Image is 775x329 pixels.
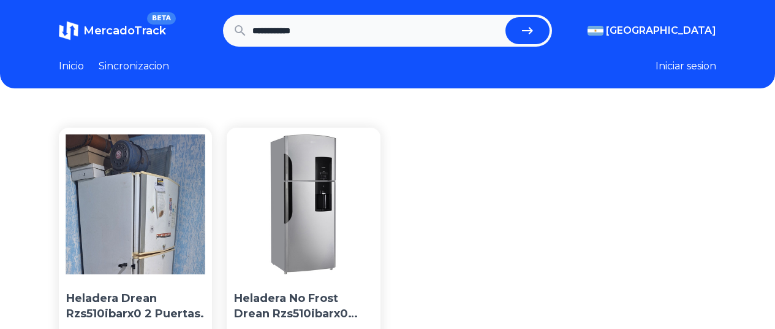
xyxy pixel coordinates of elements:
[99,59,169,74] a: Sincronizacion
[227,128,380,281] img: Heladera No Frost Drean Rzs510ibarx0 539lt Dispenser Display
[656,59,716,74] button: Iniciar sesion
[83,24,166,37] span: MercadoTrack
[59,59,84,74] a: Inicio
[234,291,372,322] p: Heladera No Frost Drean Rzs510ibarx0 539lt Dispenser Display
[59,128,212,281] img: Heladera Drean Rzs510ibarx0 2 Puertas.
[147,12,176,25] span: BETA
[588,26,603,36] img: Argentina
[59,21,78,41] img: MercadoTrack
[66,291,205,322] p: Heladera Drean Rzs510ibarx0 2 Puertas.
[59,21,166,41] a: MercadoTrackBETA
[588,23,716,38] button: [GEOGRAPHIC_DATA]
[606,23,716,38] span: [GEOGRAPHIC_DATA]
